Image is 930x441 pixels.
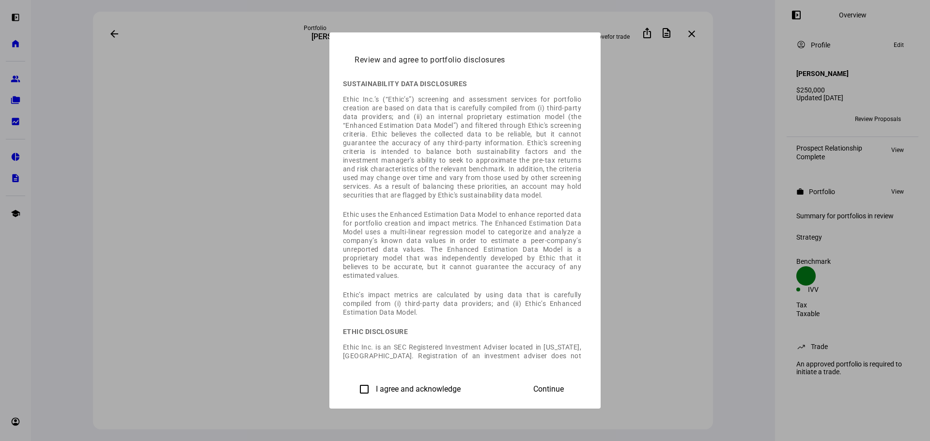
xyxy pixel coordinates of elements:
h3: Ethic disclosure [343,327,581,336]
label: I agree and acknowledge [374,385,461,394]
p: Ethic uses the Enhanced Estimation Data Model to enhance reported data for portfolio creation and... [343,210,581,280]
h2: Review and agree to portfolio disclosures [343,40,587,72]
p: Ethic’s impact metrics are calculated by using data that is carefully compiled from (i) third-par... [343,290,581,317]
h3: Sustainability data disclosures [343,79,581,88]
p: Ethic Inc.’s (“Ethic’s”) screening and assessment services for portfolio creation are based on da... [343,95,581,199]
